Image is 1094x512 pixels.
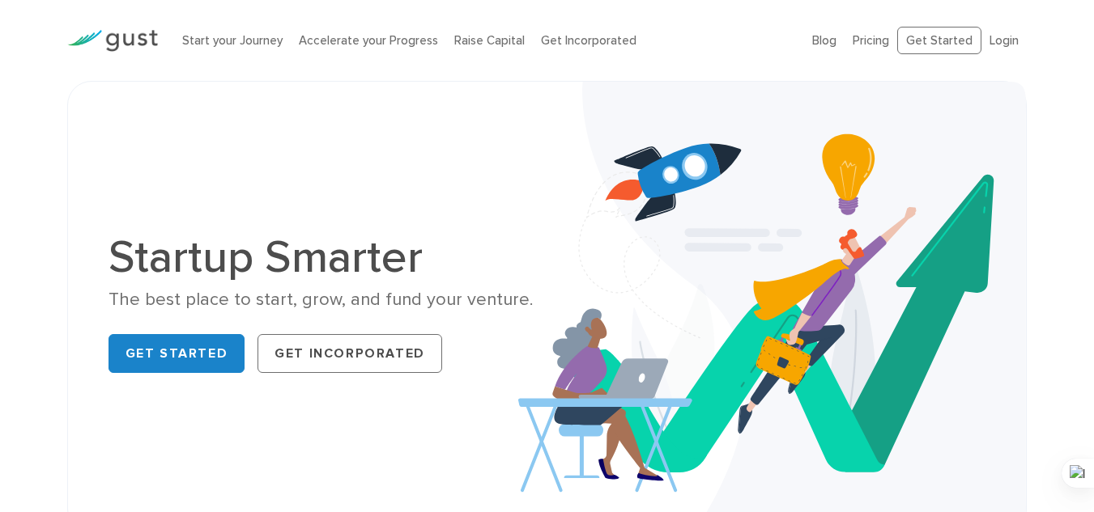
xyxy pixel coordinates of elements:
[109,334,245,373] a: Get Started
[812,33,836,48] a: Blog
[182,33,283,48] a: Start your Journey
[299,33,438,48] a: Accelerate your Progress
[258,334,442,373] a: Get Incorporated
[853,33,889,48] a: Pricing
[109,235,535,280] h1: Startup Smarter
[990,33,1019,48] a: Login
[541,33,636,48] a: Get Incorporated
[454,33,525,48] a: Raise Capital
[109,288,535,311] div: The best place to start, grow, and fund your venture.
[67,30,158,52] img: Gust Logo
[897,27,981,55] a: Get Started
